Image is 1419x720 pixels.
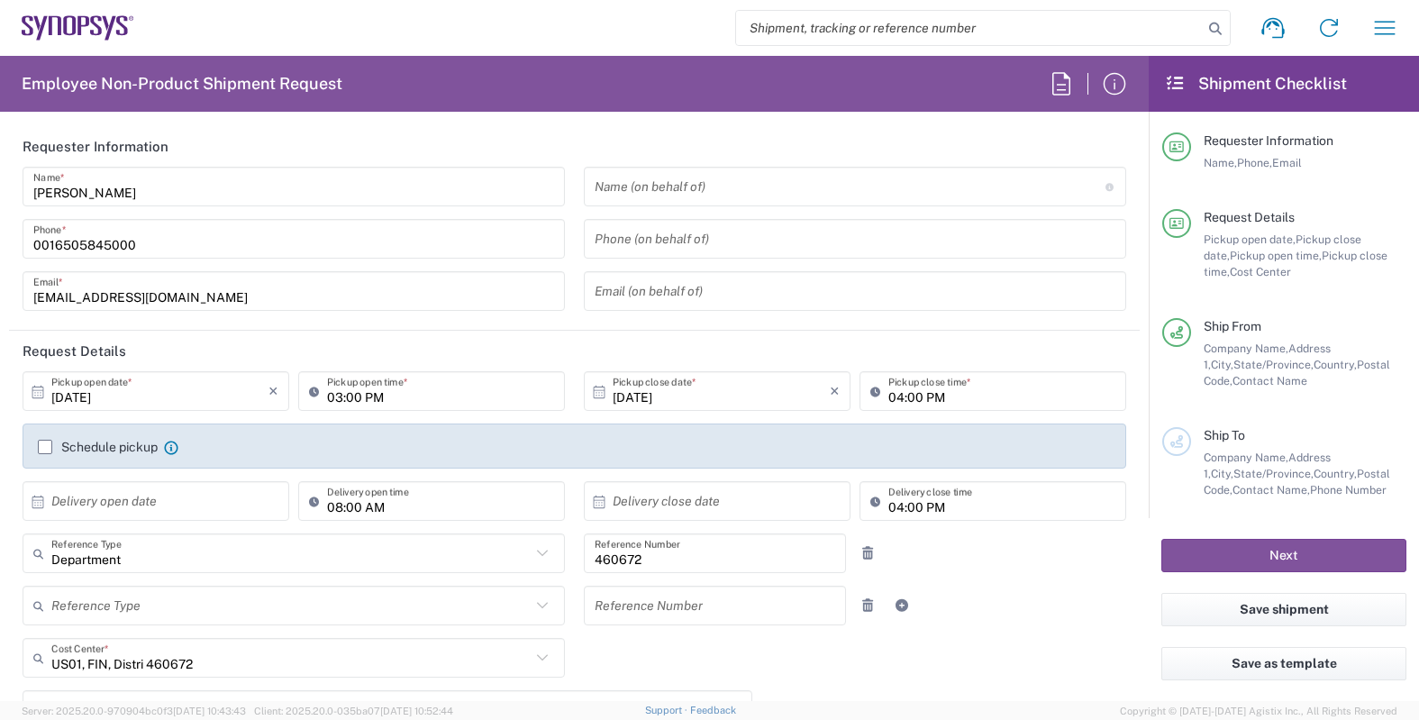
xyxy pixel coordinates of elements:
[38,440,158,454] label: Schedule pickup
[1233,374,1307,387] span: Contact Name
[1233,358,1314,371] span: State/Province,
[1204,319,1261,333] span: Ship From
[1230,249,1322,262] span: Pickup open time,
[1314,358,1357,371] span: Country,
[1120,703,1397,719] span: Copyright © [DATE]-[DATE] Agistix Inc., All Rights Reserved
[645,705,690,715] a: Support
[1161,647,1406,680] button: Save as template
[1161,593,1406,626] button: Save shipment
[690,705,736,715] a: Feedback
[23,138,168,156] h2: Requester Information
[736,11,1203,45] input: Shipment, tracking or reference number
[1230,265,1291,278] span: Cost Center
[1211,467,1233,480] span: City,
[1204,451,1288,464] span: Company Name,
[1272,156,1302,169] span: Email
[1165,73,1347,95] h2: Shipment Checklist
[268,377,278,406] i: ×
[22,73,342,95] h2: Employee Non-Product Shipment Request
[1204,156,1237,169] span: Name,
[1161,539,1406,572] button: Next
[1204,428,1245,442] span: Ship To
[1314,467,1357,480] span: Country,
[254,706,453,716] span: Client: 2025.20.0-035ba07
[22,706,246,716] span: Server: 2025.20.0-970904bc0f3
[830,377,840,406] i: ×
[855,541,880,566] a: Remove Reference
[1233,467,1314,480] span: State/Province,
[1204,133,1333,148] span: Requester Information
[1204,210,1295,224] span: Request Details
[889,593,914,618] a: Add Reference
[1233,483,1310,497] span: Contact Name,
[1204,342,1288,355] span: Company Name,
[173,706,246,716] span: [DATE] 10:43:43
[380,706,453,716] span: [DATE] 10:52:44
[1310,483,1387,497] span: Phone Number
[855,593,880,618] a: Remove Reference
[1237,156,1272,169] span: Phone,
[1204,232,1296,246] span: Pickup open date,
[1211,358,1233,371] span: City,
[23,342,126,360] h2: Request Details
